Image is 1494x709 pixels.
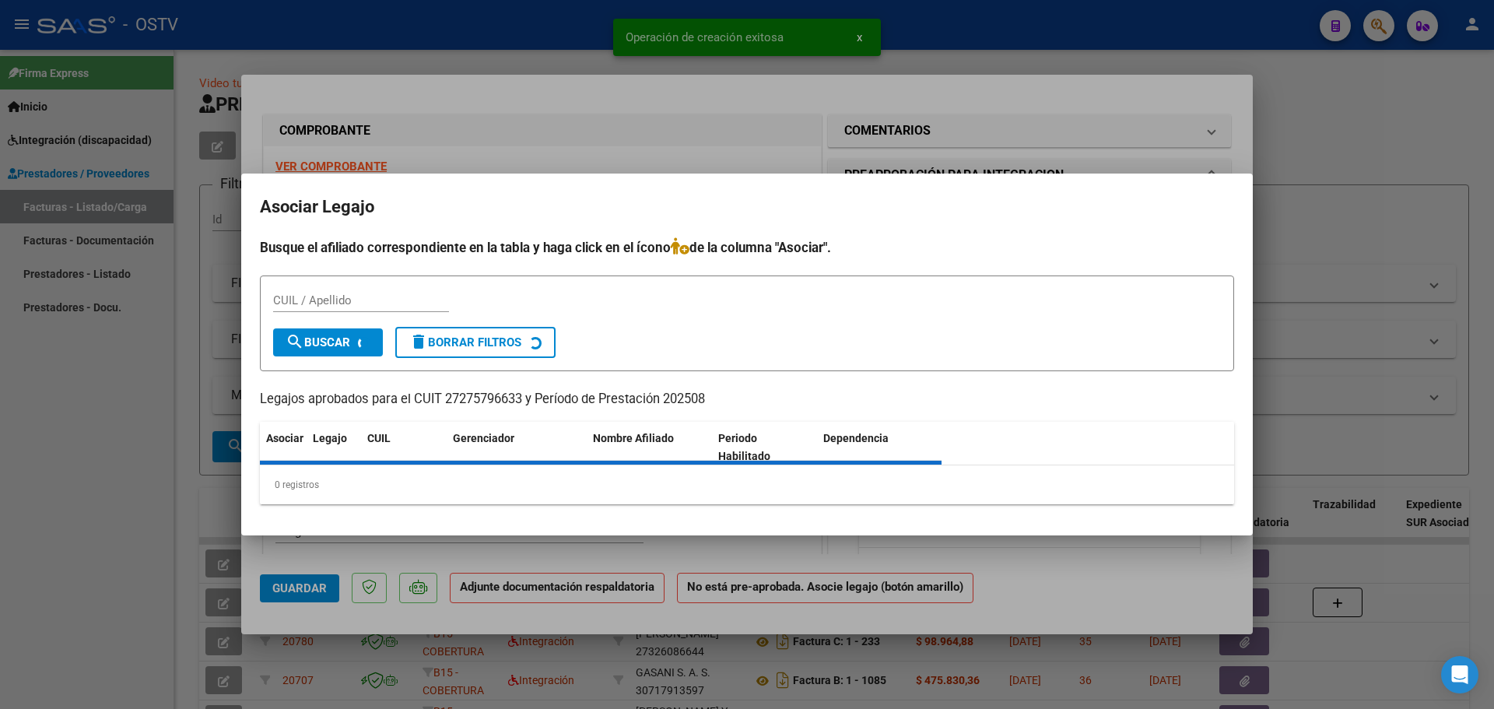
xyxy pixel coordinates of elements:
span: Periodo Habilitado [718,432,770,462]
datatable-header-cell: Asociar [260,422,307,473]
button: Buscar [273,328,383,356]
datatable-header-cell: Dependencia [817,422,942,473]
datatable-header-cell: CUIL [361,422,447,473]
span: Asociar [266,432,303,444]
mat-icon: delete [409,332,428,351]
datatable-header-cell: Gerenciador [447,422,587,473]
span: Dependencia [823,432,889,444]
p: Legajos aprobados para el CUIT 27275796633 y Período de Prestación 202508 [260,390,1234,409]
span: Nombre Afiliado [593,432,674,444]
datatable-header-cell: Nombre Afiliado [587,422,712,473]
mat-icon: search [286,332,304,351]
h4: Busque el afiliado correspondiente en la tabla y haga click en el ícono de la columna "Asociar". [260,237,1234,258]
div: 0 registros [260,465,1234,504]
datatable-header-cell: Legajo [307,422,361,473]
span: Gerenciador [453,432,514,444]
span: Buscar [286,335,350,349]
div: Open Intercom Messenger [1441,656,1478,693]
span: Borrar Filtros [409,335,521,349]
button: Borrar Filtros [395,327,556,358]
h2: Asociar Legajo [260,192,1234,222]
span: CUIL [367,432,391,444]
datatable-header-cell: Periodo Habilitado [712,422,817,473]
span: Legajo [313,432,347,444]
